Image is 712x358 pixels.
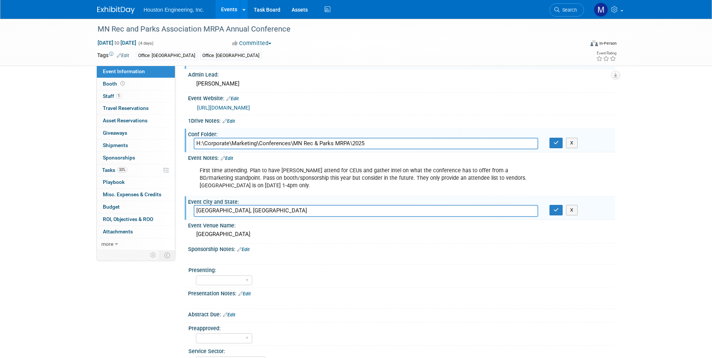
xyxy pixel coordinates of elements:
td: Tags [97,51,129,60]
span: Houston Engineering, Inc. [144,7,204,13]
a: ROI, Objectives & ROO [97,214,175,226]
div: Service Sector: [188,346,612,355]
a: Giveaways [97,127,175,139]
a: Edit [221,156,233,161]
span: ROI, Objectives & ROO [103,216,153,222]
a: Edit [223,119,235,124]
span: Asset Reservations [103,117,148,123]
img: ExhibitDay [97,6,135,14]
div: Sponsorship Notes: [188,244,615,253]
span: more [101,241,113,247]
div: Event Format [540,39,617,50]
span: 1 [116,93,122,99]
div: Office: [GEOGRAPHIC_DATA] [136,52,197,60]
a: Edit [238,291,251,296]
button: Committed [230,39,274,47]
img: Mayra Nanclares [594,3,608,17]
td: Toggle Event Tabs [160,250,175,260]
div: Office: [GEOGRAPHIC_DATA] [200,52,262,60]
div: Event Website: [188,93,615,102]
span: to [113,40,120,46]
div: First time attending. Plan to have [PERSON_NAME] attend for CEUs and gather intel on what the con... [194,163,533,193]
a: Shipments [97,140,175,152]
span: Sponsorships [103,155,135,161]
div: Admin Lead: [188,69,615,78]
span: Search [560,7,577,13]
span: Staff [103,93,122,99]
span: [DATE] [DATE] [97,39,137,46]
a: Travel Reservations [97,102,175,114]
a: Attachments [97,226,175,238]
span: Booth not reserved yet [119,81,126,86]
a: Sponsorships [97,152,175,164]
a: Edit [117,53,129,58]
a: Edit [226,96,239,101]
span: Playbook [103,179,125,185]
a: Playbook [97,176,175,188]
span: (4 days) [138,41,154,46]
div: 1Drive Notes: [188,115,615,125]
span: Shipments [103,142,128,148]
div: Presenting: [188,265,612,274]
div: MN Rec and Parks Association MRPA Annual Conference [95,23,573,36]
button: X [566,138,578,148]
div: Event Notes: [188,152,615,162]
div: Event Rating [596,51,616,55]
span: Tasks [102,167,127,173]
div: In-Person [599,41,617,46]
a: Misc. Expenses & Credits [97,189,175,201]
span: Giveaways [103,130,127,136]
span: Booth [103,81,126,87]
a: Asset Reservations [97,115,175,127]
button: X [566,205,578,215]
a: Tasks33% [97,164,175,176]
a: [URL][DOMAIN_NAME] [197,105,250,111]
div: Conf Folder: [188,129,615,138]
a: Budget [97,201,175,213]
a: more [97,238,175,250]
span: Event Information [103,68,145,74]
a: Staff1 [97,90,175,102]
a: Booth [97,78,175,90]
div: Abstract Due: [188,309,615,319]
a: Search [549,3,584,17]
a: Event Information [97,66,175,78]
a: Edit [223,312,235,317]
div: Presentation Notes: [188,288,615,298]
a: Edit [237,247,250,252]
td: Personalize Event Tab Strip [147,250,160,260]
span: 33% [117,167,127,173]
span: Misc. Expenses & Credits [103,191,161,197]
div: [PERSON_NAME] [194,78,610,90]
div: Event City and State: [188,196,615,206]
span: Budget [103,204,120,210]
span: Travel Reservations [103,105,149,111]
div: Event Venue Name: [188,220,615,229]
div: Preapproved: [188,323,612,332]
img: Format-Inperson.png [590,40,598,46]
div: [GEOGRAPHIC_DATA] [194,229,610,240]
span: Attachments [103,229,133,235]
